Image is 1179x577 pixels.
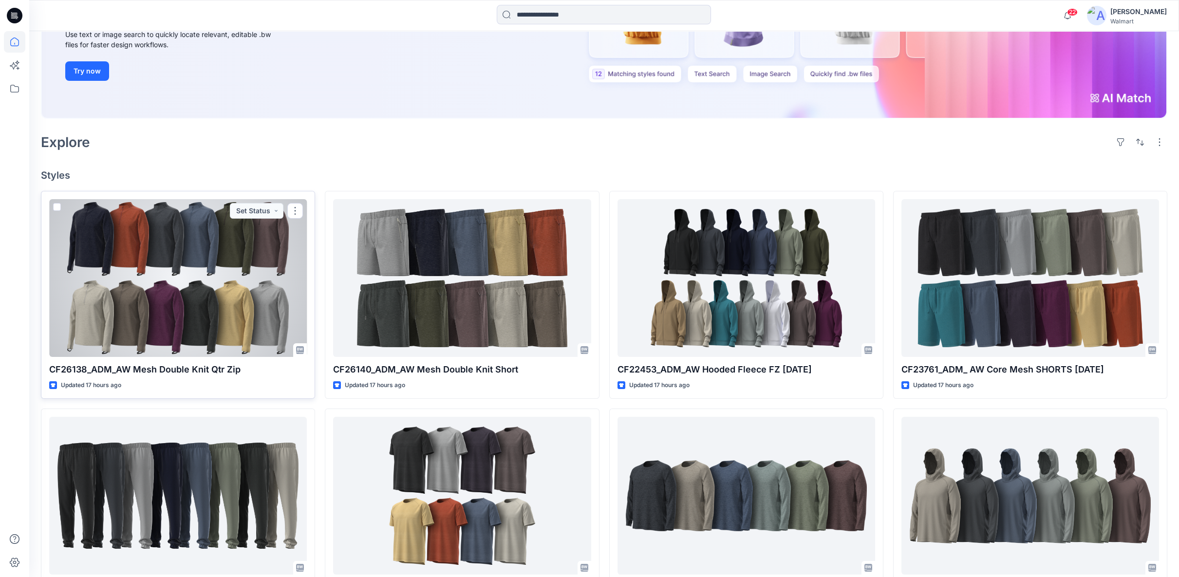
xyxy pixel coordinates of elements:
[41,134,90,150] h2: Explore
[65,61,109,81] button: Try now
[65,29,284,50] div: Use text or image search to quickly locate relevant, editable .bw files for faster design workflows.
[618,199,875,357] a: CF22453_ADM_AW Hooded Fleece FZ 23SEP25
[901,199,1159,357] a: CF23761_ADM_ AW Core Mesh SHORTS 23SEP25
[333,363,591,376] p: CF26140_ADM_AW Mesh Double Knit Short
[1067,8,1078,16] span: 22
[913,380,973,391] p: Updated 17 hours ago
[1110,6,1167,18] div: [PERSON_NAME]
[1110,18,1167,25] div: Walmart
[1087,6,1106,25] img: avatar
[333,199,591,357] a: CF26140_ADM_AW Mesh Double Knit Short
[901,417,1159,575] a: CF26145_ADM_Textured French Terry PO Hoodie
[49,199,307,357] a: CF26138_ADM_AW Mesh Double Knit Qtr Zip
[333,417,591,575] a: CF25659_ADM_AW Stripe Performance Tee 23SEP25
[618,363,875,376] p: CF22453_ADM_AW Hooded Fleece FZ [DATE]
[49,417,307,575] a: CF25078_ADM_AW Woven Jogger 23SEP25
[618,417,875,575] a: CF26144_ADM_Textured French Terry Crew
[49,363,307,376] p: CF26138_ADM_AW Mesh Double Knit Qtr Zip
[41,169,1167,181] h4: Styles
[345,380,405,391] p: Updated 17 hours ago
[629,380,690,391] p: Updated 17 hours ago
[901,363,1159,376] p: CF23761_ADM_ AW Core Mesh SHORTS [DATE]
[61,380,121,391] p: Updated 17 hours ago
